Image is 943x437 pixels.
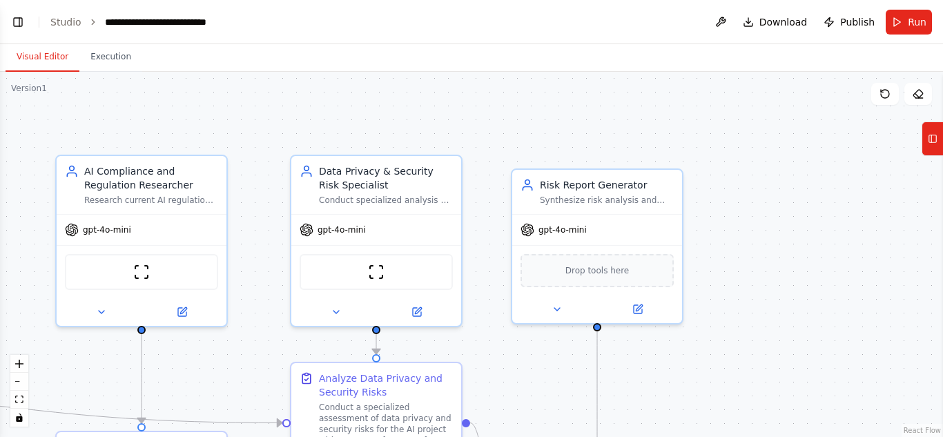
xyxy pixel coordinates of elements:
button: Run [886,10,932,35]
div: Synthesize risk analysis and compliance research into a comprehensive, actionable risk assessment... [540,195,674,206]
a: Studio [50,17,81,28]
a: React Flow attribution [904,427,941,434]
button: toggle interactivity [10,409,28,427]
span: Download [759,15,808,29]
span: Drop tools here [565,264,630,278]
span: Publish [840,15,875,29]
button: Open in side panel [378,304,456,320]
button: Download [737,10,813,35]
button: Visual Editor [6,43,79,72]
img: ScrapeWebsiteTool [133,264,150,280]
div: Risk Report Generator [540,178,674,192]
div: Analyze Data Privacy and Security Risks [319,371,453,399]
span: Run [908,15,926,29]
nav: breadcrumb [50,15,243,29]
div: Data Privacy & Security Risk Specialist [319,164,453,192]
div: Data Privacy & Security Risk SpecialistConduct specialized analysis of data privacy, security, an... [290,155,463,327]
button: zoom in [10,355,28,373]
button: Open in side panel [599,301,677,318]
div: AI Compliance and Regulation ResearcherResearch current AI regulations, compliance requirements, ... [55,155,228,327]
span: gpt-4o-mini [318,224,366,235]
button: fit view [10,391,28,409]
span: gpt-4o-mini [83,224,131,235]
img: ScrapeWebsiteTool [368,264,385,280]
div: Conduct specialized analysis of data privacy, security, and protection risks for AI projects usin... [319,195,453,206]
g: Edge from b7ea2a74-4e1b-483c-b443-d26d96e3a5b9 to 2e37cbfc-d78e-4195-8300-dad842a1751e [135,334,148,423]
div: AI Compliance and Regulation Researcher [84,164,218,192]
div: Risk Report GeneratorSynthesize risk analysis and compliance research into a comprehensive, actio... [511,168,683,324]
div: React Flow controls [10,355,28,427]
button: Show left sidebar [8,12,28,32]
button: zoom out [10,373,28,391]
button: Execution [79,43,142,72]
div: Version 1 [11,83,47,94]
button: Open in side panel [143,304,221,320]
button: Publish [818,10,880,35]
div: Research current AI regulations, compliance requirements, and industry standards that apply to th... [84,195,218,206]
g: Edge from 19ddbf7b-5109-4f67-b4e2-74da17512423 to 5e2a6b87-8d0d-462d-972e-0f990210aee1 [369,334,383,354]
span: gpt-4o-mini [538,224,587,235]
